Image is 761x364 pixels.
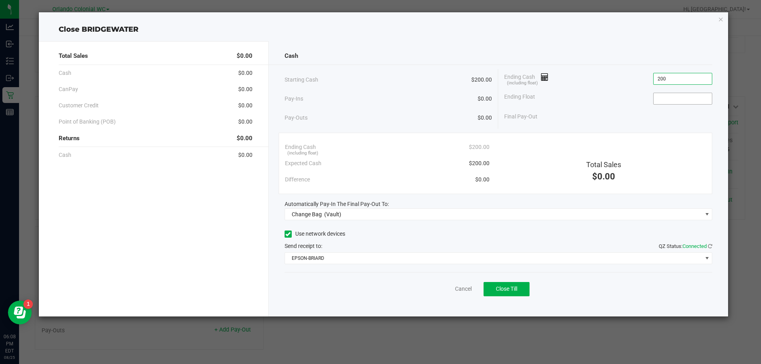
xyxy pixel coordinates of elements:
span: Starting Cash [285,76,318,84]
span: Cash [59,69,71,77]
span: $200.00 [469,159,489,168]
span: $0.00 [238,118,252,126]
iframe: Resource center [8,301,32,324]
span: Expected Cash [285,159,321,168]
span: Connected [683,243,707,249]
span: (including float) [287,150,318,157]
span: Final Pay-Out [504,112,537,121]
span: $0.00 [238,151,252,159]
span: Ending Float [504,93,535,105]
span: (including float) [507,80,538,87]
span: $0.00 [475,175,489,184]
span: Difference [285,175,310,184]
label: Use network devices [285,230,345,238]
span: $0.00 [237,51,252,61]
span: $0.00 [478,95,492,103]
span: $200.00 [471,76,492,84]
span: Point of Banking (POB) [59,118,116,126]
span: $0.00 [238,85,252,93]
span: Change Bag [292,211,322,217]
span: $200.00 [469,143,489,151]
span: $0.00 [238,101,252,110]
span: QZ Status: [659,243,712,249]
span: Ending Cash [285,143,316,151]
span: $0.00 [592,172,615,181]
span: CanPay [59,85,78,93]
span: Close Till [496,286,517,292]
span: Total Sales [59,51,88,61]
span: $0.00 [238,69,252,77]
span: Pay-Outs [285,114,308,122]
span: Ending Cash [504,73,549,85]
span: Cash [285,51,298,61]
span: EPSON-BRIARD [285,253,702,264]
span: (Vault) [324,211,341,217]
a: Cancel [455,285,472,293]
div: Returns [59,130,252,147]
button: Close Till [484,282,530,296]
span: Send receipt to: [285,243,322,249]
span: Customer Credit [59,101,99,110]
span: Pay-Ins [285,95,303,103]
span: Automatically Pay-In The Final Pay-Out To: [285,201,389,207]
div: Close BRIDGEWATER [39,24,728,35]
span: Total Sales [586,160,621,169]
span: Cash [59,151,71,159]
iframe: Resource center unread badge [23,299,33,309]
span: $0.00 [478,114,492,122]
span: $0.00 [237,134,252,143]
